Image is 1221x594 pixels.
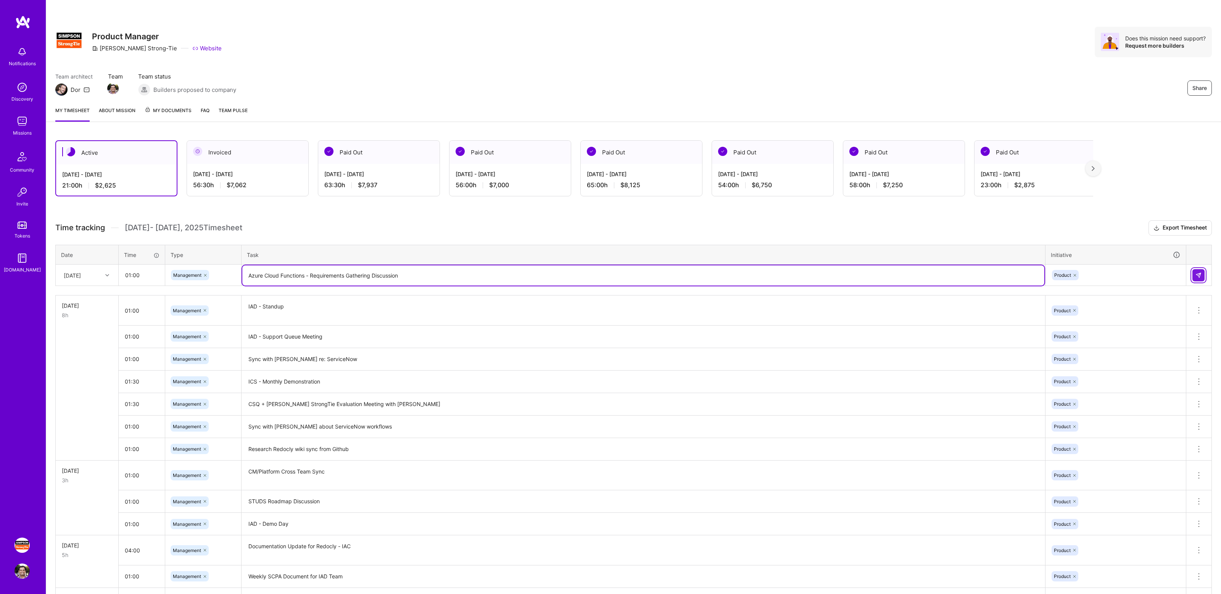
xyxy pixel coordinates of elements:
div: [DATE] - [DATE] [193,170,302,178]
div: Paid Out [843,141,965,164]
span: Management [173,379,201,384]
span: Time tracking [55,223,105,233]
img: teamwork [14,114,30,129]
img: Paid Out [456,147,465,156]
span: Product [1054,499,1071,504]
div: [DATE] [64,271,81,279]
i: icon Chevron [105,273,109,277]
textarea: Research Redocly wiki sync from Github [242,439,1044,460]
button: Export Timesheet [1149,220,1212,236]
span: $7,937 [358,181,377,189]
div: Tokens [14,232,30,240]
div: 3h [62,476,112,484]
i: icon Download [1153,224,1160,232]
span: Management [173,334,201,339]
span: Share [1192,84,1207,92]
button: Share [1187,80,1212,96]
th: Type [165,245,242,265]
div: Invite [16,200,28,208]
div: 5h [62,551,112,559]
img: Builders proposed to company [138,83,150,96]
span: Management [173,272,201,278]
div: 65:00 h [587,181,696,189]
span: $7,250 [883,181,903,189]
textarea: Azure Cloud Functions - Requirements Gathering Discussion [242,265,1044,286]
div: Missions [13,129,32,137]
i: icon Mail [84,87,90,93]
span: $8,125 [620,181,640,189]
img: Active [66,147,75,156]
span: $7,000 [489,181,509,189]
div: [DATE] - [DATE] [587,170,696,178]
img: guide book [14,250,30,266]
span: Management [173,547,201,553]
span: $7,062 [227,181,246,189]
div: 54:00 h [718,181,827,189]
span: Product [1054,272,1071,278]
span: Product [1054,308,1071,313]
div: [DATE] [62,302,112,310]
div: Notifications [9,59,36,67]
span: $2,875 [1014,181,1035,189]
div: Paid Out [712,141,833,164]
a: Website [192,44,222,52]
span: Management [173,356,201,362]
span: Product [1054,521,1071,527]
textarea: IAD - Support Queue Meeting [242,326,1044,347]
a: FAQ [201,106,209,122]
img: Invite [14,185,30,200]
a: My timesheet [55,106,90,122]
th: Task [242,245,1045,265]
span: Product [1054,356,1071,362]
input: HH:MM [119,349,165,369]
div: [DATE] [62,541,112,549]
div: null [1192,269,1205,281]
img: right [1092,166,1095,171]
div: Dor [71,86,81,94]
textarea: IAD - Standup [242,296,1044,325]
span: Management [173,424,201,429]
input: HH:MM [119,416,165,437]
a: My Documents [145,106,192,122]
a: Simpson Strong-Tie: Product Manager [13,538,32,553]
div: Community [10,166,34,174]
div: [DATE] - [DATE] [456,170,565,178]
span: Product [1054,424,1071,429]
span: Team architect [55,72,93,80]
span: Management [173,573,201,579]
input: HH:MM [119,465,165,485]
img: discovery [14,80,30,95]
div: 58:00 h [849,181,958,189]
span: Team status [138,72,236,80]
div: 56:30 h [193,181,302,189]
i: icon CompanyGray [92,45,98,51]
img: Simpson Strong-Tie: Product Manager [14,538,30,553]
textarea: Sync with [PERSON_NAME] re: ServiceNow [242,349,1044,370]
span: Builders proposed to company [153,86,236,94]
span: Team [108,72,123,80]
div: [DATE] - [DATE] [324,170,433,178]
span: Management [173,401,201,407]
span: Management [173,472,201,478]
div: [DOMAIN_NAME] [4,266,41,274]
span: Product [1054,379,1071,384]
img: Paid Out [981,147,990,156]
span: Management [173,521,201,527]
h3: Product Manager [92,32,222,41]
div: Paid Out [318,141,440,164]
img: Paid Out [849,147,859,156]
a: About Mission [99,106,135,122]
textarea: ICS - Monthly Demonstration [242,371,1044,392]
img: User Avatar [14,563,30,579]
textarea: IAD - Demo Day [242,514,1044,535]
input: HH:MM [119,326,165,347]
div: Initiative [1051,250,1181,259]
input: HH:MM [119,514,165,534]
img: Company Logo [55,27,83,54]
div: Does this mission need support? [1125,35,1206,42]
div: 8h [62,311,112,319]
span: $6,750 [752,181,772,189]
div: Paid Out [975,141,1096,164]
textarea: Sync with [PERSON_NAME] about ServiceNow workflows [242,416,1044,437]
div: [DATE] - [DATE] [981,170,1090,178]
